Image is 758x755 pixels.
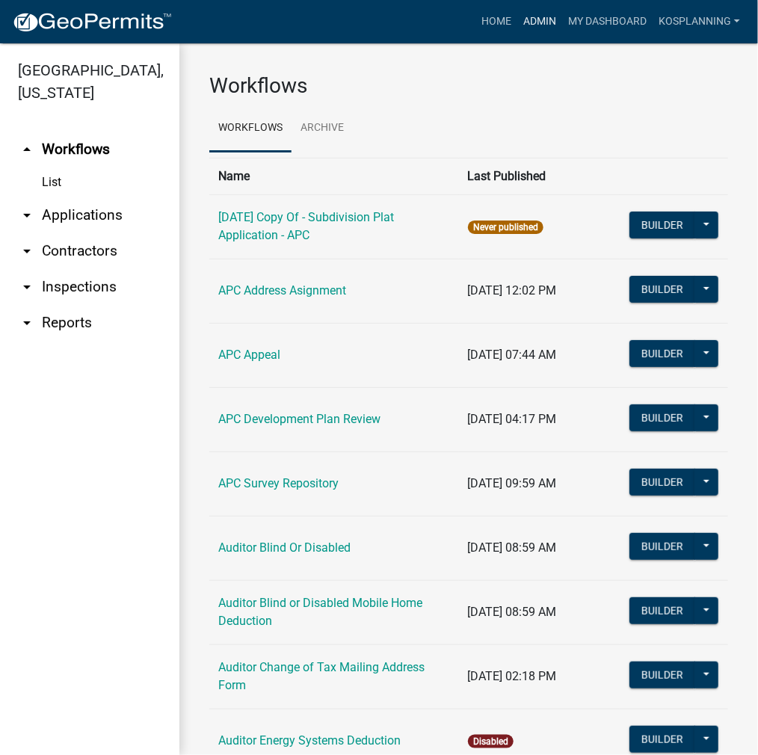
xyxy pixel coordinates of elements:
button: Builder [629,597,695,624]
button: Builder [629,340,695,367]
i: arrow_drop_down [18,314,36,332]
span: [DATE] 08:59 AM [468,605,557,619]
button: Builder [629,404,695,431]
a: APC Development Plan Review [218,412,380,426]
a: My Dashboard [562,7,653,36]
button: Builder [629,726,695,753]
i: arrow_drop_down [18,242,36,260]
a: Auditor Change of Tax Mailing Address Form [218,660,425,692]
a: kosplanning [653,7,746,36]
i: arrow_drop_up [18,141,36,158]
a: Auditor Blind or Disabled Mobile Home Deduction [218,596,422,628]
i: arrow_drop_down [18,206,36,224]
a: Workflows [209,105,292,152]
a: Auditor Blind Or Disabled [218,540,351,555]
span: [DATE] 04:17 PM [468,412,557,426]
span: [DATE] 07:44 AM [468,348,557,362]
button: Builder [629,469,695,496]
button: Builder [629,276,695,303]
span: Never published [468,221,543,234]
button: Builder [629,212,695,238]
a: Auditor Energy Systems Deduction [218,733,401,748]
button: Builder [629,533,695,560]
a: APC Address Asignment [218,283,346,298]
a: Archive [292,105,353,152]
span: [DATE] 12:02 PM [468,283,557,298]
button: Builder [629,662,695,688]
h3: Workflows [209,73,728,99]
a: Home [475,7,517,36]
span: [DATE] 02:18 PM [468,669,557,683]
a: APC Appeal [218,348,280,362]
span: Disabled [468,735,514,748]
th: Last Published [459,158,620,194]
a: Admin [517,7,562,36]
th: Name [209,158,459,194]
span: [DATE] 08:59 AM [468,540,557,555]
i: arrow_drop_down [18,278,36,296]
a: APC Survey Repository [218,476,339,490]
a: [DATE] Copy Of - Subdivision Plat Application - APC [218,210,394,242]
span: [DATE] 09:59 AM [468,476,557,490]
